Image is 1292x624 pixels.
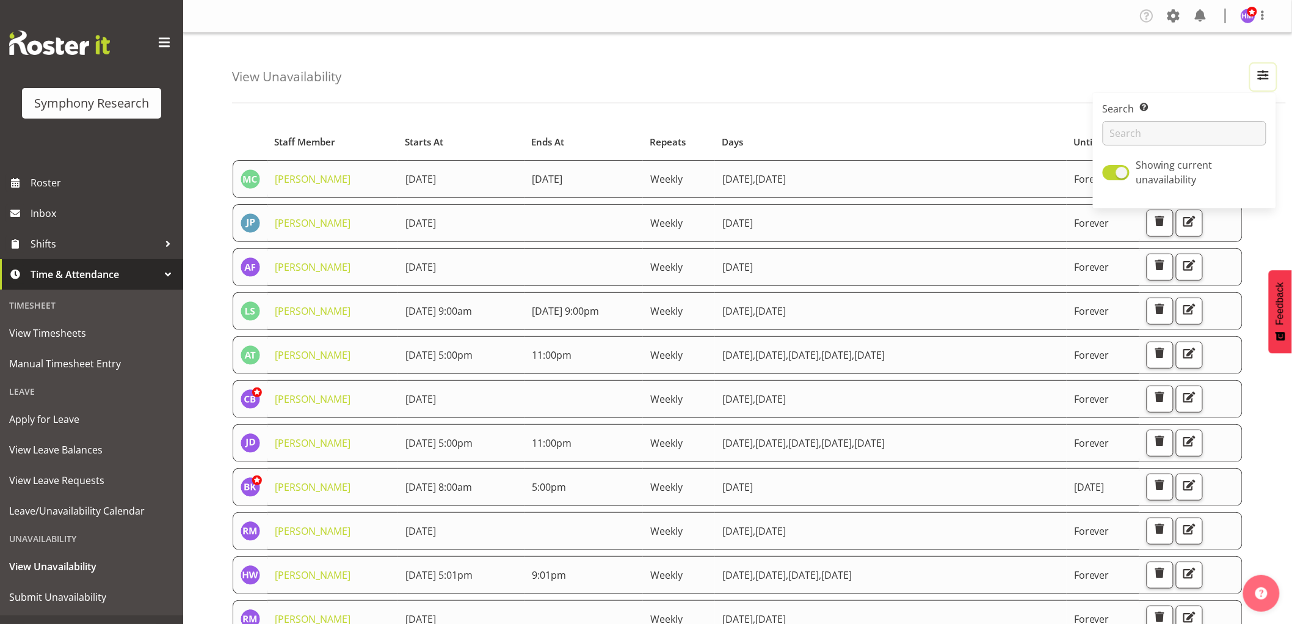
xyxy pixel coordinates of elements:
[3,318,180,348] a: View Timesheets
[788,568,821,582] span: [DATE]
[405,216,436,230] span: [DATE]
[755,304,786,318] span: [DATE]
[532,568,566,582] span: 9:01pm
[650,304,683,318] span: Weekly
[9,354,174,373] span: Manual Timesheet Entry
[241,257,260,277] img: ailine-faukafa1966.jpg
[405,392,436,406] span: [DATE]
[241,213,260,233] img: jenny-philpot1880.jpg
[1074,524,1109,538] span: Forever
[532,436,572,450] span: 11:00pm
[3,435,180,465] a: View Leave Balances
[722,568,755,582] span: [DATE]
[9,324,174,342] span: View Timesheets
[1103,101,1266,116] label: Search
[1147,254,1174,281] button: Delete Unavailability
[3,404,180,435] a: Apply for Leave
[722,392,755,406] span: [DATE]
[722,480,753,494] span: [DATE]
[275,172,350,186] a: [PERSON_NAME]
[650,348,683,362] span: Weekly
[786,436,788,450] span: ,
[31,204,177,222] span: Inbox
[753,568,755,582] span: ,
[722,260,753,274] span: [DATE]
[786,568,788,582] span: ,
[3,551,180,582] a: View Unavailability
[275,216,350,230] a: [PERSON_NAME]
[1074,304,1109,318] span: Forever
[755,392,786,406] span: [DATE]
[1250,64,1276,90] button: Filter Employees
[854,348,885,362] span: [DATE]
[9,557,174,576] span: View Unavailability
[275,568,350,582] a: [PERSON_NAME]
[405,480,472,494] span: [DATE] 8:00am
[9,441,174,459] span: View Leave Balances
[1176,518,1203,545] button: Edit Unavailability
[532,304,599,318] span: [DATE] 9:00pm
[3,582,180,612] a: Submit Unavailability
[1074,216,1109,230] span: Forever
[650,216,683,230] span: Weekly
[821,568,852,582] span: [DATE]
[405,260,436,274] span: [DATE]
[405,135,444,149] span: Starts At
[753,524,755,538] span: ,
[1147,430,1174,457] button: Delete Unavailability
[1147,518,1174,545] button: Delete Unavailability
[1136,158,1213,186] span: Showing current unavailability
[722,348,755,362] span: [DATE]
[1074,392,1109,406] span: Forever
[650,260,683,274] span: Weekly
[241,433,260,453] img: jennifer-donovan1879.jpg
[819,568,821,582] span: ,
[1176,342,1203,369] button: Edit Unavailability
[3,496,180,526] a: Leave/Unavailability Calendar
[819,436,821,450] span: ,
[3,465,180,496] a: View Leave Requests
[1147,342,1174,369] button: Delete Unavailability
[1176,430,1203,457] button: Edit Unavailability
[1147,210,1174,237] button: Delete Unavailability
[241,345,260,365] img: angela-tunnicliffe1838.jpg
[755,348,788,362] span: [DATE]
[821,348,854,362] span: [DATE]
[755,172,786,186] span: [DATE]
[34,94,149,112] div: Symphony Research
[531,135,564,149] span: Ends At
[275,348,350,362] a: [PERSON_NAME]
[821,436,854,450] span: [DATE]
[31,235,159,253] span: Shifts
[1147,562,1174,589] button: Delete Unavailability
[753,392,755,406] span: ,
[532,348,572,362] span: 11:00pm
[1147,474,1174,501] button: Delete Unavailability
[1176,210,1203,237] button: Edit Unavailability
[650,480,683,494] span: Weekly
[722,524,755,538] span: [DATE]
[852,348,854,362] span: ,
[275,260,350,274] a: [PERSON_NAME]
[241,301,260,321] img: linda-saunders1898.jpg
[405,524,436,538] span: [DATE]
[241,521,260,541] img: robert-meier1929.jpg
[1103,121,1266,145] input: Search
[1176,298,1203,325] button: Edit Unavailability
[1073,135,1095,149] span: Until
[650,172,683,186] span: Weekly
[722,172,755,186] span: [DATE]
[755,568,788,582] span: [DATE]
[755,436,788,450] span: [DATE]
[722,304,755,318] span: [DATE]
[1074,348,1109,362] span: Forever
[852,436,854,450] span: ,
[1241,9,1255,23] img: hitesh-makan1261.jpg
[1074,480,1105,494] span: [DATE]
[275,392,350,406] a: [PERSON_NAME]
[753,436,755,450] span: ,
[755,524,786,538] span: [DATE]
[274,135,335,149] span: Staff Member
[1074,568,1109,582] span: Forever
[722,135,744,149] span: Days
